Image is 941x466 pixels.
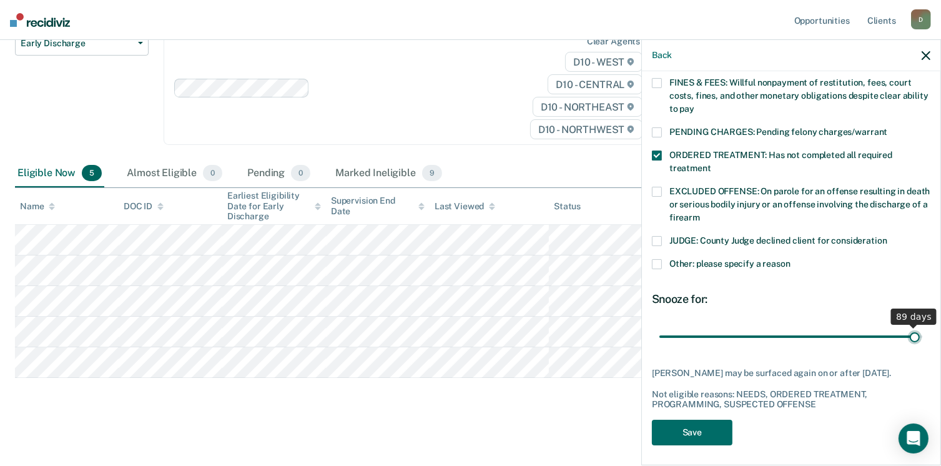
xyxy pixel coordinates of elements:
div: Eligible Now [15,160,104,187]
span: 0 [203,165,222,181]
div: [PERSON_NAME] may be surfaced again on or after [DATE]. [652,368,930,379]
img: Recidiviz [10,13,70,27]
div: Name [20,201,55,212]
div: Last Viewed [435,201,495,212]
span: FINES & FEES: Willful nonpayment of restitution, fees, court costs, fines, and other monetary obl... [669,77,929,114]
div: Snooze for: [652,292,930,306]
div: Not eligible reasons: NEEDS, ORDERED TREATMENT, PROGRAMMING, SUSPECTED OFFENSE [652,389,930,410]
div: Supervision End Date [331,196,425,217]
div: Pending [245,160,313,187]
div: DOC ID [124,201,164,212]
span: Early Discharge [21,38,133,49]
div: D [911,9,931,29]
span: 5 [82,165,102,181]
div: 89 days [891,309,937,325]
span: D10 - NORTHEAST [533,97,643,117]
div: Open Intercom Messenger [899,424,929,454]
span: Other: please specify a reason [669,259,791,269]
span: EXCLUDED OFFENSE: On parole for an offense resulting in death or serious bodily injury or an offe... [669,186,930,222]
span: 0 [291,165,310,181]
button: Save [652,420,732,445]
span: D10 - NORTHWEST [530,119,643,139]
span: PENDING CHARGES: Pending felony charges/warrant [669,127,887,137]
div: Status [554,201,581,212]
span: D10 - CENTRAL [548,74,643,94]
div: Marked Ineligible [333,160,445,187]
span: D10 - WEST [565,52,643,72]
button: Back [652,50,672,61]
div: Earliest Eligibility Date for Early Discharge [227,191,321,222]
div: Almost Eligible [124,160,225,187]
span: ORDERED TREATMENT: Has not completed all required treatment [669,150,892,173]
div: Clear agents [587,36,640,47]
span: JUDGE: County Judge declined client for consideration [669,235,887,245]
span: 9 [422,165,442,181]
